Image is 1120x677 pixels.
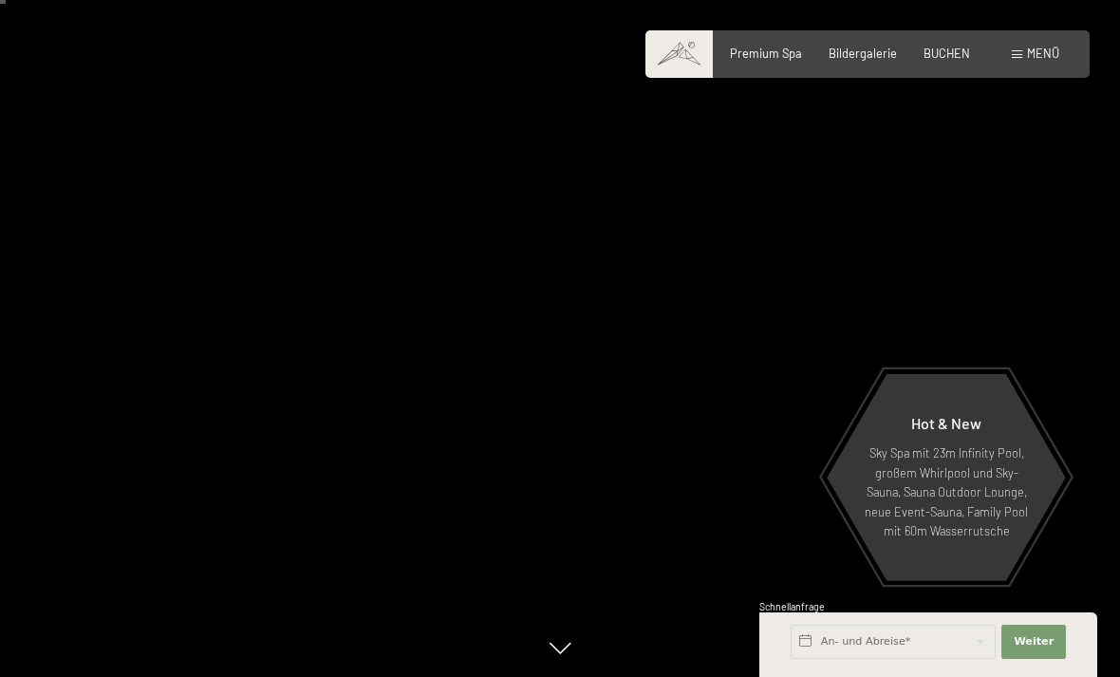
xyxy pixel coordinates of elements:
[1001,625,1066,659] button: Weiter
[924,46,970,61] a: BUCHEN
[1027,46,1059,61] span: Menü
[826,373,1067,582] a: Hot & New Sky Spa mit 23m Infinity Pool, großem Whirlpool und Sky-Sauna, Sauna Outdoor Lounge, ne...
[829,46,897,61] a: Bildergalerie
[864,443,1029,540] p: Sky Spa mit 23m Infinity Pool, großem Whirlpool und Sky-Sauna, Sauna Outdoor Lounge, neue Event-S...
[730,46,802,61] a: Premium Spa
[911,414,981,432] span: Hot & New
[759,601,825,612] span: Schnellanfrage
[1014,634,1054,649] span: Weiter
